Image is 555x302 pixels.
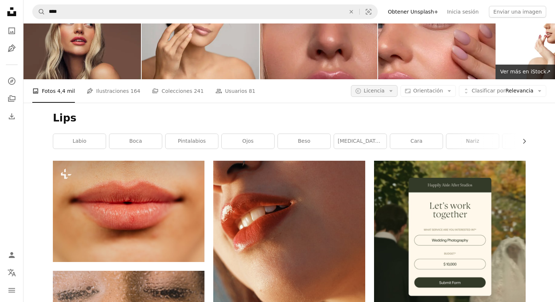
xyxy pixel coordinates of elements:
[351,85,398,97] button: Licencia
[53,208,204,214] a: Un primer plano de los labios de una mujer con lápiz labial rojo
[53,134,106,149] a: labio
[4,41,19,56] a: Ilustraciones
[334,134,387,149] a: [MEDICAL_DATA] rojos
[4,265,19,280] button: Idioma
[390,134,443,149] a: cara
[489,6,546,18] button: Enviar una imagen
[215,79,255,103] a: Usuarios 81
[4,74,19,88] a: Explorar
[472,87,533,95] span: Relevancia
[130,87,140,95] span: 164
[278,134,330,149] a: Beso
[378,1,496,79] img: Portrait of a beautiful woman with natural make-up
[443,6,483,18] a: Inicia sesión
[518,134,526,149] button: desplazar lista a la derecha
[87,79,140,103] a: Ilustraciones 164
[260,1,377,79] img: Portrait of a beautiful woman with natural make-up
[213,271,365,278] a: Mujer con lápiz labial rojo
[413,88,443,94] span: Orientación
[503,134,555,149] a: mujer
[4,248,19,262] a: Iniciar sesión / Registrarse
[32,4,378,19] form: Encuentra imágenes en todo el sitio
[166,134,218,149] a: pintalabios
[194,87,204,95] span: 241
[384,6,443,18] a: Obtener Unsplash+
[500,69,551,74] span: Ver más en iStock ↗
[33,5,45,19] button: Buscar en Unsplash
[459,85,546,97] button: Clasificar porRelevancia
[142,1,259,79] img: Belleza natural. Mujer aplicando bálsamo, tocando los labios
[446,134,499,149] a: nariz
[4,283,19,298] button: Menú
[222,134,274,149] a: ojos
[360,5,377,19] button: Búsqueda visual
[496,65,555,79] a: Ver más en iStock↗
[53,161,204,262] img: Un primer plano de los labios de una mujer con lápiz labial rojo
[4,23,19,38] a: Fotos
[472,88,505,94] span: Clasificar por
[364,88,385,94] span: Licencia
[4,109,19,124] a: Historial de descargas
[249,87,255,95] span: 81
[343,5,359,19] button: Borrar
[109,134,162,149] a: boca
[152,79,204,103] a: Colecciones 241
[4,4,19,21] a: Inicio — Unsplash
[23,1,141,79] img: Portrait of young girl with beautiful skin and make-up
[400,85,456,97] button: Orientación
[53,112,526,125] h1: Lips
[4,91,19,106] a: Colecciones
